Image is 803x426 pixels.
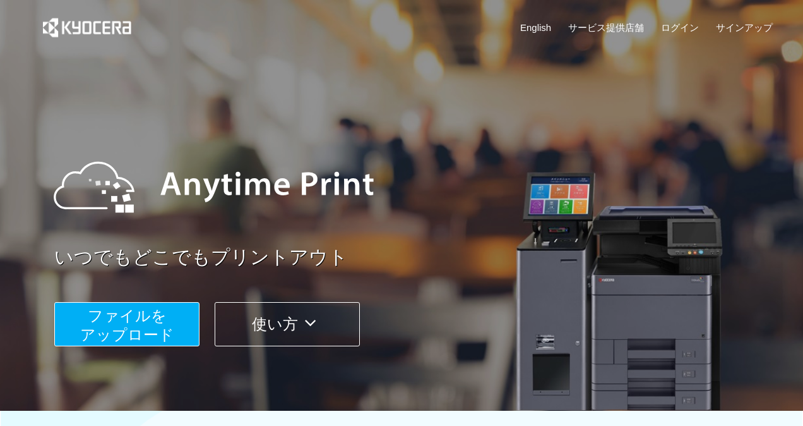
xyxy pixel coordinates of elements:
a: English [520,21,551,34]
a: サービス提供店舗 [568,21,644,34]
button: ファイルを​​アップロード [54,302,199,346]
a: いつでもどこでもプリントアウト [54,244,780,271]
a: サインアップ [716,21,773,34]
a: ログイン [661,21,699,34]
button: 使い方 [215,302,360,346]
span: ファイルを ​​アップロード [80,307,174,343]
